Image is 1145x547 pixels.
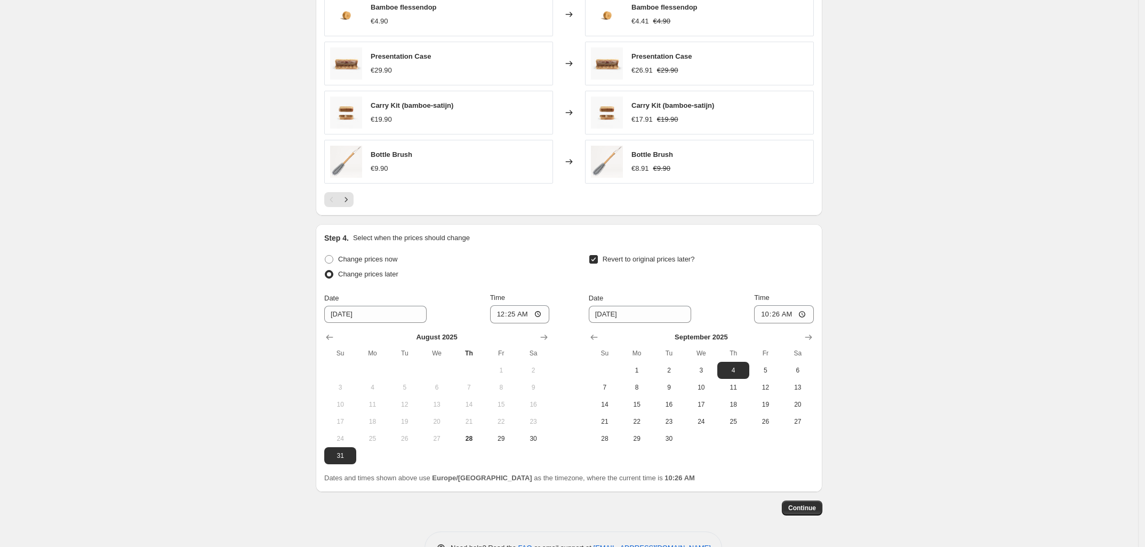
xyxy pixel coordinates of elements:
input: 8/28/2025 [324,306,427,323]
span: 17 [690,400,713,409]
span: Mo [625,349,648,358]
button: Saturday September 13 2025 [782,379,814,396]
button: Monday August 4 2025 [356,379,388,396]
span: 19 [393,417,417,426]
th: Thursday [453,345,485,362]
button: Next [339,192,354,207]
span: 14 [457,400,481,409]
nav: Pagination [324,192,354,207]
div: €4.90 [371,16,388,27]
span: Change prices now [338,255,397,263]
span: 28 [593,434,616,443]
button: Wednesday August 27 2025 [421,430,453,447]
span: 21 [457,417,481,426]
span: Bamboe flessendop [631,3,698,11]
span: 7 [593,383,616,392]
button: Friday September 26 2025 [749,413,781,430]
div: €8.91 [631,163,649,174]
button: Saturday August 23 2025 [517,413,549,430]
span: 9 [522,383,545,392]
button: Show next month, October 2025 [801,330,816,345]
span: Bamboe flessendop [371,3,437,11]
th: Monday [356,345,388,362]
th: Friday [485,345,517,362]
span: Th [722,349,745,358]
button: Thursday September 25 2025 [717,413,749,430]
button: Wednesday September 10 2025 [685,379,717,396]
th: Wednesday [685,345,717,362]
th: Saturday [517,345,549,362]
span: 16 [657,400,680,409]
span: We [690,349,713,358]
button: Friday August 22 2025 [485,413,517,430]
input: 12:00 [490,305,550,323]
span: 11 [722,383,745,392]
button: Thursday September 18 2025 [717,396,749,413]
button: Show previous month, August 2025 [587,330,602,345]
span: Sa [522,349,545,358]
span: 14 [593,400,616,409]
img: Carry-Kit_80x.jpg [591,97,623,129]
button: Saturday September 6 2025 [782,362,814,379]
span: 24 [690,417,713,426]
span: 20 [425,417,449,426]
span: 17 [329,417,352,426]
span: Sa [786,349,810,358]
span: 21 [593,417,616,426]
span: 13 [786,383,810,392]
span: 31 [329,451,352,460]
input: 12:00 [754,305,814,323]
button: Show next month, September 2025 [537,330,551,345]
span: Su [593,349,616,358]
span: 23 [522,417,545,426]
button: Wednesday September 3 2025 [685,362,717,379]
button: Thursday August 21 2025 [453,413,485,430]
th: Tuesday [653,345,685,362]
button: Tuesday August 12 2025 [389,396,421,413]
span: Continue [788,504,816,512]
span: 7 [457,383,481,392]
span: We [425,349,449,358]
button: Tuesday September 9 2025 [653,379,685,396]
button: Monday August 25 2025 [356,430,388,447]
button: Tuesday September 2 2025 [653,362,685,379]
span: 9 [657,383,680,392]
span: 2 [522,366,545,375]
span: Fr [754,349,777,358]
button: Tuesday August 19 2025 [389,413,421,430]
button: Tuesday September 16 2025 [653,396,685,413]
h2: Step 4. [324,233,349,243]
button: Sunday September 7 2025 [589,379,621,396]
span: Carry Kit (bamboe-satijn) [631,101,714,109]
span: Time [490,294,505,302]
span: Presentation Case [371,52,431,60]
button: Friday September 19 2025 [749,396,781,413]
button: Monday September 1 2025 [621,362,653,379]
span: Time [754,294,769,302]
span: 29 [490,434,513,443]
img: Carry-Kit_80x.jpg [330,97,362,129]
button: Sunday August 10 2025 [324,396,356,413]
th: Sunday [589,345,621,362]
th: Sunday [324,345,356,362]
button: Sunday September 28 2025 [589,430,621,447]
span: 15 [490,400,513,409]
button: Saturday September 27 2025 [782,413,814,430]
span: 6 [786,366,810,375]
span: 29 [625,434,648,443]
button: Friday August 1 2025 [485,362,517,379]
span: 12 [393,400,417,409]
th: Friday [749,345,781,362]
button: Monday September 15 2025 [621,396,653,413]
div: €19.90 [371,114,392,125]
img: Presentation_boc_80x.jpg [330,47,362,80]
button: Friday August 15 2025 [485,396,517,413]
button: Wednesday August 20 2025 [421,413,453,430]
span: Tu [657,349,680,358]
button: Sunday September 14 2025 [589,396,621,413]
span: 28 [457,434,481,443]
span: 22 [625,417,648,426]
th: Monday [621,345,653,362]
button: Tuesday August 5 2025 [389,379,421,396]
button: Monday September 22 2025 [621,413,653,430]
